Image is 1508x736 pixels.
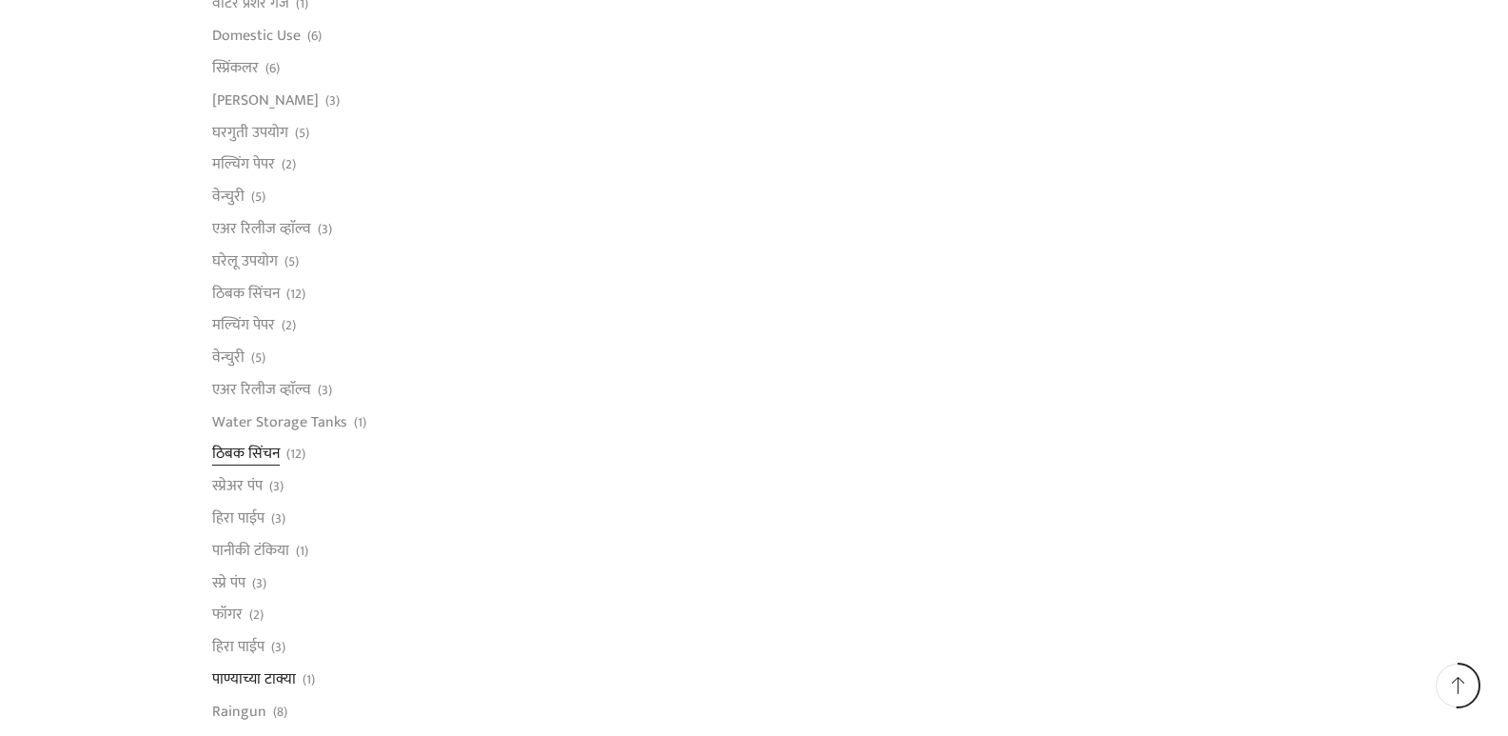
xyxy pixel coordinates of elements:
[212,84,319,116] a: [PERSON_NAME]
[286,285,305,304] span: (12)
[212,695,266,727] a: Raingun
[251,348,265,368] span: (5)
[286,445,305,464] span: (12)
[212,534,289,567] a: पानीकी टंकिया
[296,542,308,561] span: (1)
[212,599,243,631] a: फॉगर
[212,406,347,438] a: Water Storage Tanks
[212,245,278,277] a: घरेलू उपयोग
[325,91,340,110] span: (3)
[273,703,287,722] span: (8)
[212,373,311,406] a: एअर रिलीज व्हाॅल्व
[212,212,311,245] a: एअर रिलीज व्हाॅल्व
[212,309,275,342] a: मल्चिंग पेपर
[212,631,264,664] a: हिरा पाईप
[212,149,275,181] a: मल्चिंग पेपर
[212,502,264,534] a: हिरा पाईप
[212,277,280,309] a: ठिबक सिंचन
[265,59,280,78] span: (6)
[318,220,332,239] span: (3)
[271,509,285,528] span: (3)
[212,567,245,599] a: स्प्रे पंप
[212,342,245,374] a: वेन्चुरी
[354,413,366,432] span: (1)
[251,188,265,207] span: (5)
[212,470,263,503] a: स्प्रेअर पंप
[212,116,288,149] a: घरगुती उपयोग
[303,670,315,689] span: (1)
[295,124,309,143] span: (5)
[212,438,280,470] a: ठिबक सिंचन
[307,27,322,46] span: (6)
[282,155,296,174] span: (2)
[282,316,296,335] span: (2)
[318,381,332,400] span: (3)
[252,574,266,593] span: (3)
[284,252,299,271] span: (5)
[212,181,245,213] a: वेन्चुरी
[212,663,296,695] a: पाण्याच्या टाक्या
[249,606,264,625] span: (2)
[269,477,284,496] span: (3)
[271,638,285,657] span: (3)
[212,52,259,85] a: स्प्रिंकलर
[212,20,301,52] a: Domestic Use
